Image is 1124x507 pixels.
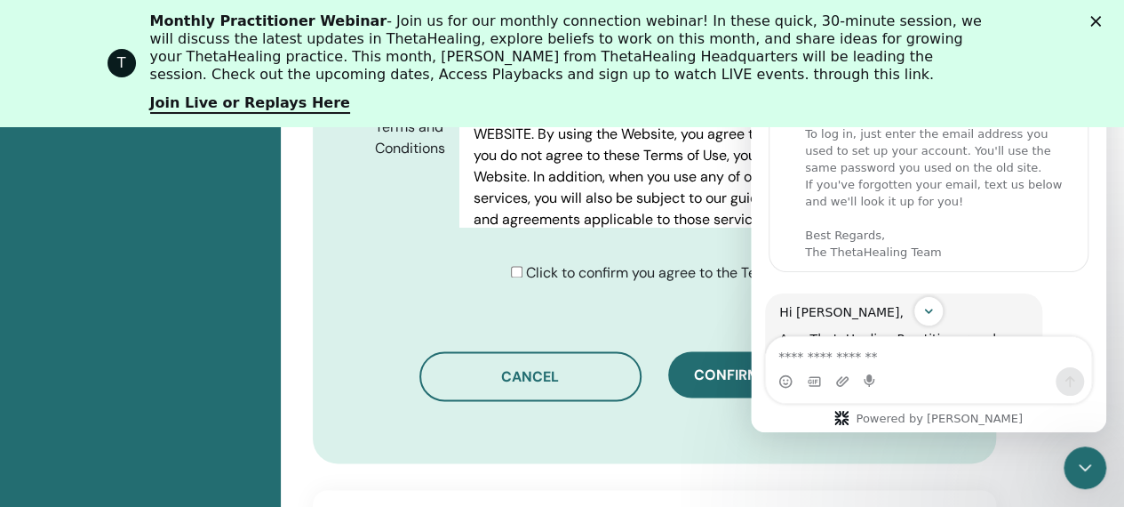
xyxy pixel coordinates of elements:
[113,357,127,371] button: Start recording
[694,366,865,384] span: Confirm registration
[501,367,559,386] span: Cancel
[419,351,642,401] button: Cancel
[1064,447,1106,489] iframe: Intercom live chat
[163,278,193,309] button: Scroll to bottom
[108,49,136,77] div: Profile image for ThetaHealing
[362,110,459,165] label: Terms and Conditions
[84,357,99,371] button: Добавить вложение
[56,357,70,371] button: Средство выбора GIF-файла
[1090,16,1108,27] div: Закрыть
[15,319,340,350] textarea: Ваше сообщение...
[474,102,920,273] p: PLEASE READ THESE TERMS OF USE CAREFULLY BEFORE USING THE WEBSITE. By using the Website, you agre...
[305,350,333,378] button: Отправить сообщение…
[526,263,883,282] span: Click to confirm you agree to the Terms and Conditions
[150,12,387,29] b: Monthly Practitioner Webinar
[150,94,350,114] a: Join Live or Replays Here
[751,18,1106,432] iframe: Intercom live chat
[28,313,277,487] div: As a ThetaHealing Practitioner and Instructor, continuous growth comes through practice. Whether ...
[150,12,989,84] div: - Join us for our monthly connection webinar! In these quick, 30-minute session, we will discuss ...
[668,351,890,398] button: Confirm registration
[28,357,42,371] button: Средство выбора эмодзи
